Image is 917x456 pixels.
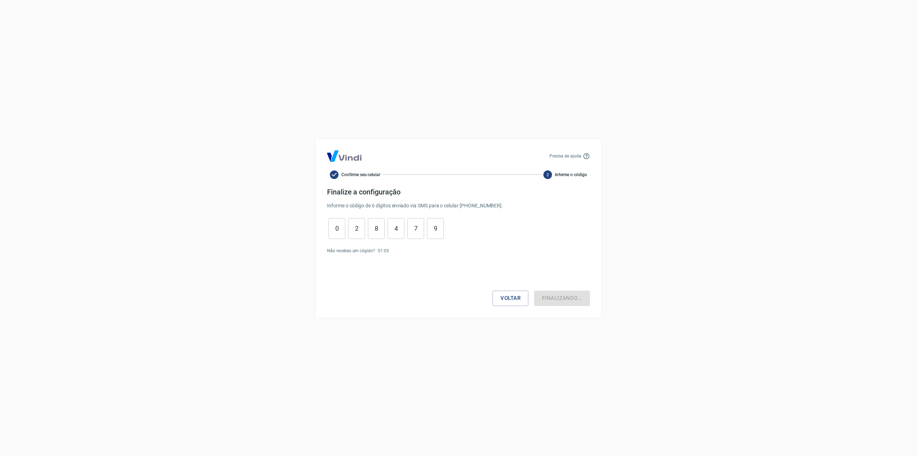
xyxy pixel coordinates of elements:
h4: Finalize a configuração [327,188,590,196]
button: Voltar [493,291,528,306]
p: Não recebeu um cógido? [327,248,375,254]
text: 2 [547,172,549,177]
img: Logo Vind [327,150,361,162]
p: 01 : 03 [378,248,389,254]
p: Precisa de ajuda [549,153,581,159]
span: Confirme seu celular [341,171,380,178]
span: Informe o código [555,171,587,178]
p: Informe o código de 6 dígitos enviado via SMS para o celular [PHONE_NUMBER] . [327,202,590,210]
